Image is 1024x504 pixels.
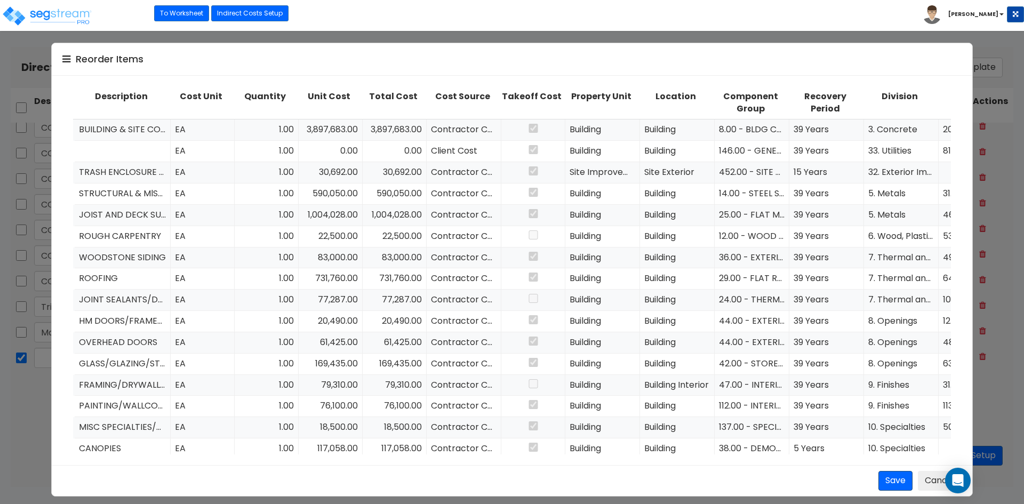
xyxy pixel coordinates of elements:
[640,247,715,268] div: Building
[299,311,363,332] div: 20,490.00
[864,311,939,332] div: 8. Openings
[427,438,501,459] div: Contractor Cost
[427,375,501,396] div: Contractor Cost
[565,290,640,310] div: Building
[640,354,715,374] div: Building
[171,119,235,140] div: EA
[75,162,171,183] div: TRASH ENCLOSURE CMU
[939,375,1013,396] div: 31. Gypsum Board (9291030)
[864,332,939,353] div: 8. Openings
[715,268,789,289] div: 29.00 - FLAT ROOF COVERINGS
[715,311,789,332] div: 44.00 - EXTERIOR DOORS
[235,354,299,374] div: 1.00
[75,183,171,204] div: STRUCTURAL & MlSC STEEL
[363,417,427,438] div: 18,500.00
[363,162,427,183] div: 30,692.00
[864,226,939,247] div: 6. Wood, Plastics and Composites
[75,119,171,140] div: BUILDING & SITE CONCRETE
[171,311,235,332] div: EA
[235,268,299,289] div: 1.00
[713,91,788,115] div: Component Group
[565,162,640,183] div: Site Improvements
[171,417,235,438] div: EA
[640,183,715,204] div: Building
[171,375,235,396] div: EA
[235,375,299,396] div: 1.00
[171,438,235,459] div: EA
[939,226,1013,247] div: 53. Moldings, Window And Door (6221350)
[427,205,501,226] div: Contractor Cost
[171,396,235,417] div: EA
[363,205,427,226] div: 1,004,028.00
[427,226,501,247] div: Contractor Cost
[789,268,864,289] div: 39 Years
[640,226,715,247] div: Building
[565,354,640,374] div: Building
[878,471,913,491] button: Save
[235,141,299,162] div: 1.00
[864,375,939,396] div: 9. Finishes
[864,438,939,459] div: 10. Specialties
[297,91,361,115] div: Unit Cost
[427,183,501,204] div: Contractor Cost
[939,332,1013,353] div: 48. Overhead Commercial Doors (8361310)
[427,290,501,310] div: Contractor Cost
[75,268,171,289] div: ROOFING
[171,290,235,310] div: EA
[640,162,715,183] div: Site Exterior
[235,119,299,140] div: 1.00
[299,438,363,459] div: 117,058.00
[862,91,937,115] div: Division
[363,396,427,417] div: 76,100.00
[299,205,363,226] div: 1,004,028.00
[864,205,939,226] div: 5. Metals
[363,183,427,204] div: 590,050.00
[363,332,427,353] div: 61,425.00
[171,205,235,226] div: EA
[640,417,715,438] div: Building
[299,375,363,396] div: 79,310.00
[171,354,235,374] div: EA
[363,141,427,162] div: 0.00
[299,141,363,162] div: 0.00
[171,332,235,353] div: EA
[299,183,363,204] div: 590,050.00
[715,247,789,268] div: 36.00 - EXTERIOR WALL VENEER FINISHES
[864,162,939,183] div: 32. Exterior Improvements
[235,332,299,353] div: 1.00
[945,468,971,493] div: Open Intercom Messenger
[715,141,789,162] div: 146.00 - GENERAL ELECTRICAL DISTRIBUTION
[75,226,171,247] div: ROUGH CARPENTRY
[2,5,92,27] img: logo_pro_r.png
[640,268,715,289] div: Building
[427,119,501,140] div: Contractor Cost
[640,290,715,310] div: Building
[235,162,299,183] div: 1.00
[427,247,501,268] div: Contractor Cost
[789,396,864,417] div: 39 Years
[864,396,939,417] div: 9. Finishes
[939,396,1013,417] div: 113. Paints & Coatings (9911320)
[427,268,501,289] div: Contractor Cost
[171,226,235,247] div: EA
[235,311,299,332] div: 1.00
[565,417,640,438] div: Building
[363,247,427,268] div: 83,000.00
[939,311,1013,332] div: 12. Standard Hollow Metal Doors (8131313)
[789,417,864,438] div: 39 Years
[427,311,501,332] div: Contractor Cost
[640,438,715,459] div: Building
[233,91,297,115] div: Quantity
[715,205,789,226] div: 25.00 - FLAT METAL ROOF STRUCTURE
[565,438,640,459] div: Building
[299,268,363,289] div: 731,760.00
[789,438,864,459] div: 5 Years
[640,119,715,140] div: Building
[789,183,864,204] div: 39 Years
[565,119,640,140] div: Building
[299,247,363,268] div: 83,000.00
[500,91,564,115] div: Takeoff Cost
[939,354,1013,374] div: 63. Storefront Systems (8431320)
[715,119,789,140] div: 8.00 - BLDG CONCRETE SLAB ON GRADE
[789,119,864,140] div: 39 Years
